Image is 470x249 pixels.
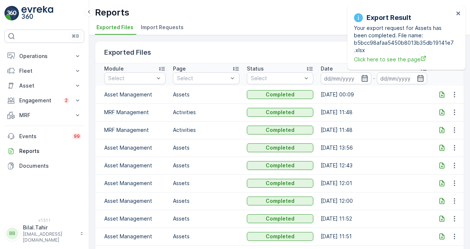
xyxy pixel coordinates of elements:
[266,109,294,116] p: Completed
[173,233,239,240] p: Assets
[173,65,186,72] p: Page
[4,64,84,78] button: Fleet
[173,180,239,187] p: Assets
[266,180,294,187] p: Completed
[104,47,151,58] p: Exported Files
[247,90,313,99] button: Completed
[19,147,81,155] p: Reports
[317,210,431,228] td: [DATE] 11:52
[354,24,454,54] p: Your export request for Assets has been completed. File name: b5bcc98afaa5450b8013b35db19141e7.xlsx
[321,65,333,72] p: Date
[367,13,411,23] p: Export Result
[95,7,129,18] p: Reports
[266,197,294,205] p: Completed
[4,78,84,93] button: Asset
[173,91,239,98] p: Assets
[4,218,84,222] span: v 1.51.1
[247,214,313,223] button: Completed
[266,91,294,98] p: Completed
[251,75,302,82] p: Select
[21,6,53,21] img: logo_light-DOdMpM7g.png
[247,108,313,117] button: Completed
[173,162,239,169] p: Assets
[247,161,313,170] button: Completed
[23,224,76,231] p: Bilal.Tahir
[96,24,133,31] span: Exported Files
[317,103,431,121] td: [DATE] 11:48
[317,157,431,174] td: [DATE] 12:43
[4,93,84,108] button: Engagement2
[23,231,76,243] p: [EMAIL_ADDRESS][DOMAIN_NAME]
[108,75,154,82] p: Select
[266,126,294,134] p: Completed
[19,133,68,140] p: Events
[104,91,166,98] p: Asset Management
[377,72,428,84] input: dd/mm/yyyy
[317,192,431,210] td: [DATE] 12:00
[173,197,239,205] p: Assets
[19,52,69,60] p: Operations
[65,98,68,103] p: 2
[247,126,313,134] button: Completed
[247,65,264,72] p: Status
[104,126,166,134] p: MRF Management
[72,33,79,39] p: ⌘B
[456,10,461,17] button: close
[317,139,431,157] td: [DATE] 13:56
[317,121,431,139] td: [DATE] 11:48
[104,109,166,116] p: MRF Management
[247,143,313,152] button: Completed
[317,174,431,192] td: [DATE] 12:01
[104,144,166,151] p: Asset Management
[19,97,59,104] p: Engagement
[104,197,166,205] p: Asset Management
[19,112,69,119] p: MRF
[19,162,81,170] p: Documents
[4,108,84,123] button: MRF
[354,55,454,63] a: Click here to see the page
[247,179,313,188] button: Completed
[141,24,184,31] span: Import Requests
[4,6,19,21] img: logo
[19,82,69,89] p: Asset
[4,49,84,64] button: Operations
[6,228,18,239] div: BB
[104,180,166,187] p: Asset Management
[104,233,166,240] p: Asset Management
[321,72,371,84] input: dd/mm/yyyy
[177,75,228,82] p: Select
[4,144,84,158] a: Reports
[266,215,294,222] p: Completed
[266,144,294,151] p: Completed
[19,67,69,75] p: Fleet
[173,109,239,116] p: Activities
[104,65,124,72] p: Module
[247,197,313,205] button: Completed
[373,74,375,83] p: -
[317,86,431,103] td: [DATE] 00:09
[266,233,294,240] p: Completed
[74,133,80,139] p: 99
[173,215,239,222] p: Assets
[317,228,431,245] td: [DATE] 11:51
[173,144,239,151] p: Assets
[173,126,239,134] p: Activities
[4,224,84,243] button: BBBilal.Tahir[EMAIL_ADDRESS][DOMAIN_NAME]
[104,215,166,222] p: Asset Management
[104,162,166,169] p: Asset Management
[247,232,313,241] button: Completed
[266,162,294,169] p: Completed
[4,129,84,144] a: Events99
[4,158,84,173] a: Documents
